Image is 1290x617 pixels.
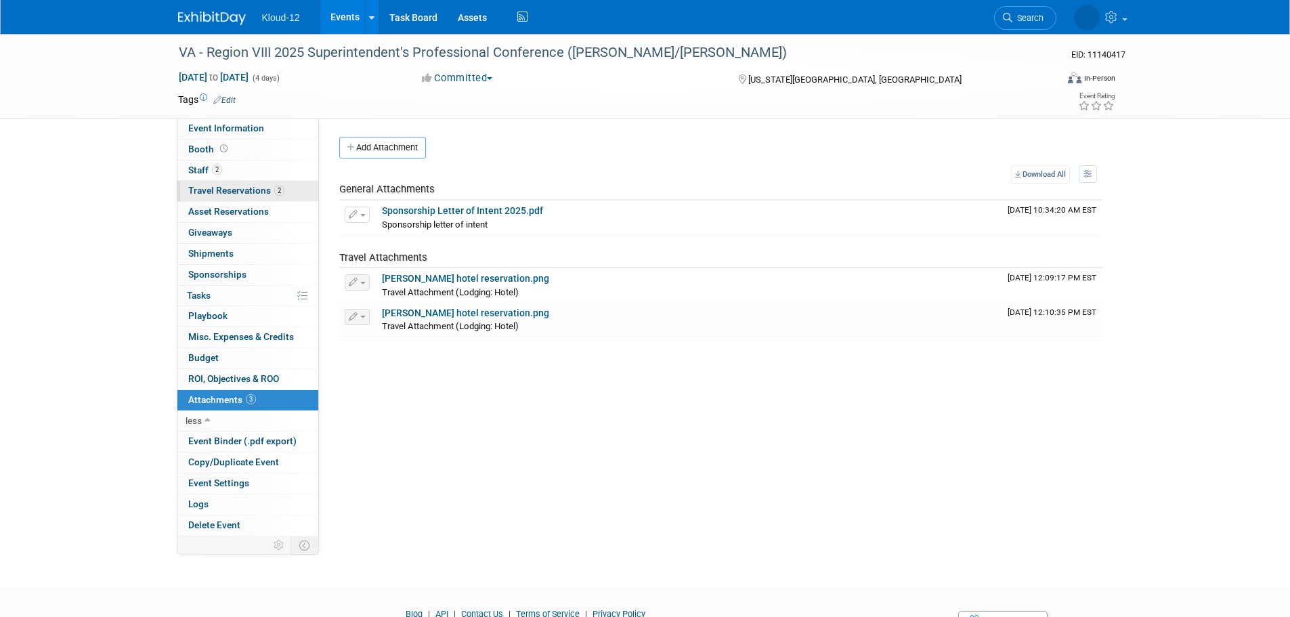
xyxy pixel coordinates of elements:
[177,223,318,243] a: Giveaways
[213,95,236,105] a: Edit
[177,181,318,201] a: Travel Reservations2
[177,411,318,431] a: less
[188,269,246,280] span: Sponsorships
[339,183,435,195] span: General Attachments
[1002,303,1102,337] td: Upload Timestamp
[188,519,240,530] span: Delete Event
[178,93,236,106] td: Tags
[177,515,318,536] a: Delete Event
[177,348,318,368] a: Budget
[177,369,318,389] a: ROI, Objectives & ROO
[177,161,318,181] a: Staff2
[382,205,543,216] a: Sponsorship Letter of Intent 2025.pdf
[177,473,318,494] a: Event Settings
[382,273,549,284] a: [PERSON_NAME] hotel reservation.png
[188,331,294,342] span: Misc. Expenses & Credits
[267,536,291,554] td: Personalize Event Tab Strip
[177,140,318,160] a: Booth
[177,119,318,139] a: Event Information
[177,202,318,222] a: Asset Reservations
[339,251,427,263] span: Travel Attachments
[1008,205,1096,215] span: Upload Timestamp
[382,219,488,230] span: Sponsorship letter of intent
[188,144,230,154] span: Booth
[382,321,519,331] span: Travel Attachment (Lodging: Hotel)
[188,165,222,175] span: Staff
[246,394,256,404] span: 3
[188,185,284,196] span: Travel Reservations
[339,137,426,158] button: Add Attachment
[1002,200,1102,234] td: Upload Timestamp
[1078,93,1115,100] div: Event Rating
[177,327,318,347] a: Misc. Expenses & Credits
[748,75,962,85] span: [US_STATE][GEOGRAPHIC_DATA], [GEOGRAPHIC_DATA]
[178,12,246,25] img: ExhibitDay
[1068,72,1081,83] img: Format-Inperson.png
[187,290,211,301] span: Tasks
[188,248,234,259] span: Shipments
[1008,307,1096,317] span: Upload Timestamp
[994,6,1056,30] a: Search
[188,435,297,446] span: Event Binder (.pdf export)
[177,244,318,264] a: Shipments
[188,227,232,238] span: Giveaways
[212,165,222,175] span: 2
[274,186,284,196] span: 2
[188,373,279,384] span: ROI, Objectives & ROO
[188,123,264,133] span: Event Information
[177,265,318,285] a: Sponsorships
[1012,13,1044,23] span: Search
[976,70,1116,91] div: Event Format
[188,310,228,321] span: Playbook
[417,71,498,85] button: Committed
[177,452,318,473] a: Copy/Duplicate Event
[1083,73,1115,83] div: In-Person
[188,352,219,363] span: Budget
[177,431,318,452] a: Event Binder (.pdf export)
[177,494,318,515] a: Logs
[1011,165,1070,184] a: Download All
[1008,273,1096,282] span: Upload Timestamp
[177,306,318,326] a: Playbook
[186,415,202,426] span: less
[188,456,279,467] span: Copy/Duplicate Event
[217,144,230,154] span: Booth not reserved yet
[1074,5,1100,30] img: Kelli Martines
[178,71,249,83] span: [DATE] [DATE]
[177,390,318,410] a: Attachments3
[177,286,318,306] a: Tasks
[382,287,519,297] span: Travel Attachment (Lodging: Hotel)
[1002,268,1102,302] td: Upload Timestamp
[382,307,549,318] a: [PERSON_NAME] hotel reservation.png
[188,498,209,509] span: Logs
[174,41,1036,65] div: VA - Region VIII 2025 Superintendent's Professional Conference ([PERSON_NAME]/[PERSON_NAME])
[1071,49,1125,60] span: Event ID: 11140417
[188,206,269,217] span: Asset Reservations
[188,477,249,488] span: Event Settings
[291,536,318,554] td: Toggle Event Tabs
[188,394,256,405] span: Attachments
[262,12,300,23] span: Kloud-12
[251,74,280,83] span: (4 days)
[207,72,220,83] span: to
